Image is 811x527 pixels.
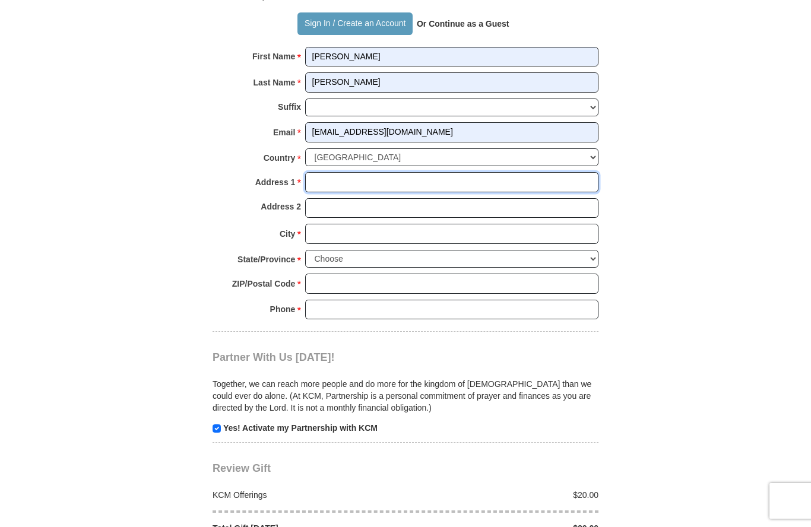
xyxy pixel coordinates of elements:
[213,462,271,474] span: Review Gift
[273,124,295,141] strong: Email
[237,251,295,268] strong: State/Province
[405,489,605,501] div: $20.00
[223,423,378,433] strong: Yes! Activate my Partnership with KCM
[264,150,296,166] strong: Country
[270,301,296,318] strong: Phone
[213,351,335,363] span: Partner With Us [DATE]!
[255,174,296,191] strong: Address 1
[213,378,598,414] p: Together, we can reach more people and do more for the kingdom of [DEMOGRAPHIC_DATA] than we coul...
[232,275,296,292] strong: ZIP/Postal Code
[417,19,509,28] strong: Or Continue as a Guest
[254,74,296,91] strong: Last Name
[280,226,295,242] strong: City
[261,198,301,215] strong: Address 2
[278,99,301,115] strong: Suffix
[252,48,295,65] strong: First Name
[297,12,412,35] button: Sign In / Create an Account
[207,489,406,501] div: KCM Offerings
